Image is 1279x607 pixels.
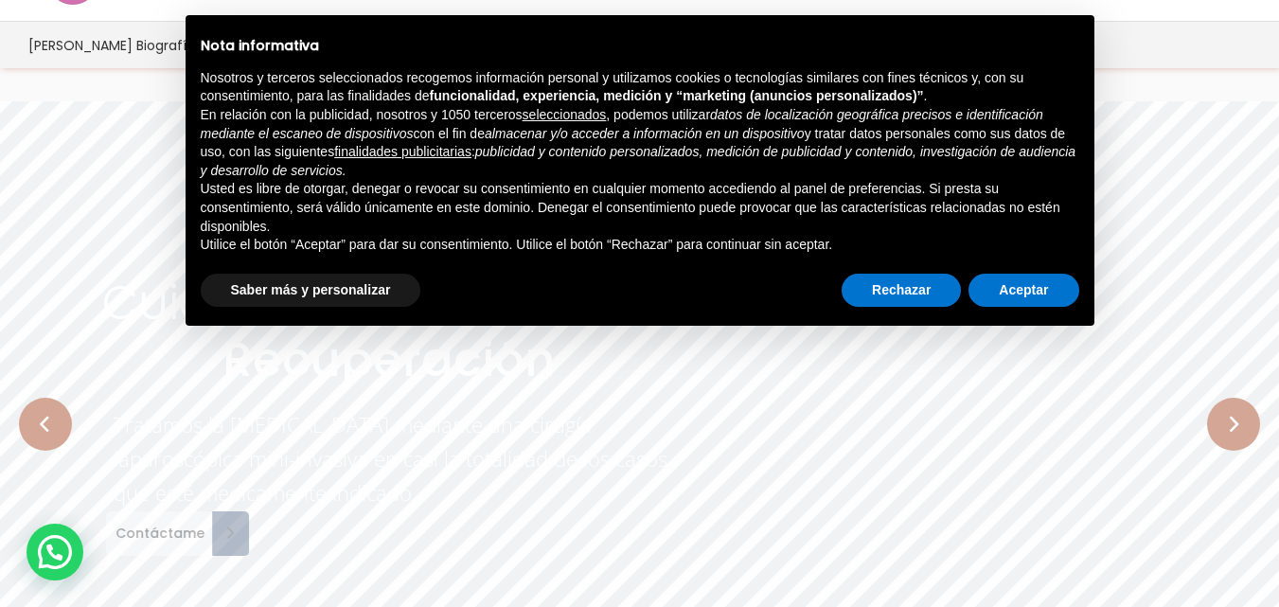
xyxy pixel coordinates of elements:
[334,143,471,162] button: finalidades publicitarias
[201,69,1079,106] p: Nosotros y terceros seleccionados recogemos información personal y utilizamos cookies o tecnologí...
[114,407,672,477] rs-layer: Tratamos la [MEDICAL_DATA] mediante una cirugía laparoscópica mini-invasiva en casi la totalidad ...
[136,34,195,56] span: Biografía
[102,279,470,327] rs-layer: Cuidamos de ti.
[201,236,1079,255] p: Utilice el botón “Aceptar” para dar su consentimiento. Utilice el botón “Rechazar” para continuar...
[201,144,1076,178] em: publicidad y contenido personalizados, medición de publicidad y contenido, investigación de audie...
[106,511,249,556] a: Contáctame
[842,274,961,308] button: Rechazar
[201,180,1079,236] p: Usted es libre de otorgar, denegar o revocar su consentimiento en cualquier momento accediendo al...
[201,107,1043,141] em: datos de localización geográfica precisos e identificación mediante el escaneo de dispositivos
[28,34,133,56] span: [PERSON_NAME]
[485,126,805,141] em: almacenar y/o acceder a información en un dispositivo
[430,88,924,103] strong: funcionalidad, experiencia, medición y “marketing (anuncios personalizados)”
[968,274,1078,308] button: Aceptar
[134,22,197,68] a: Biografía
[27,22,134,68] a: [PERSON_NAME]
[523,106,607,125] button: seleccionados
[201,106,1079,180] p: En relación con la publicidad, nosotros y 1050 terceros , podemos utilizar con el fin de y tratar...
[222,336,556,384] rs-layer: Recuperación
[106,527,208,540] span: Contáctame
[201,274,421,308] button: Saber más y personalizar
[201,38,1079,54] h2: Nota informativa
[27,524,83,580] div: WhatsApp contact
